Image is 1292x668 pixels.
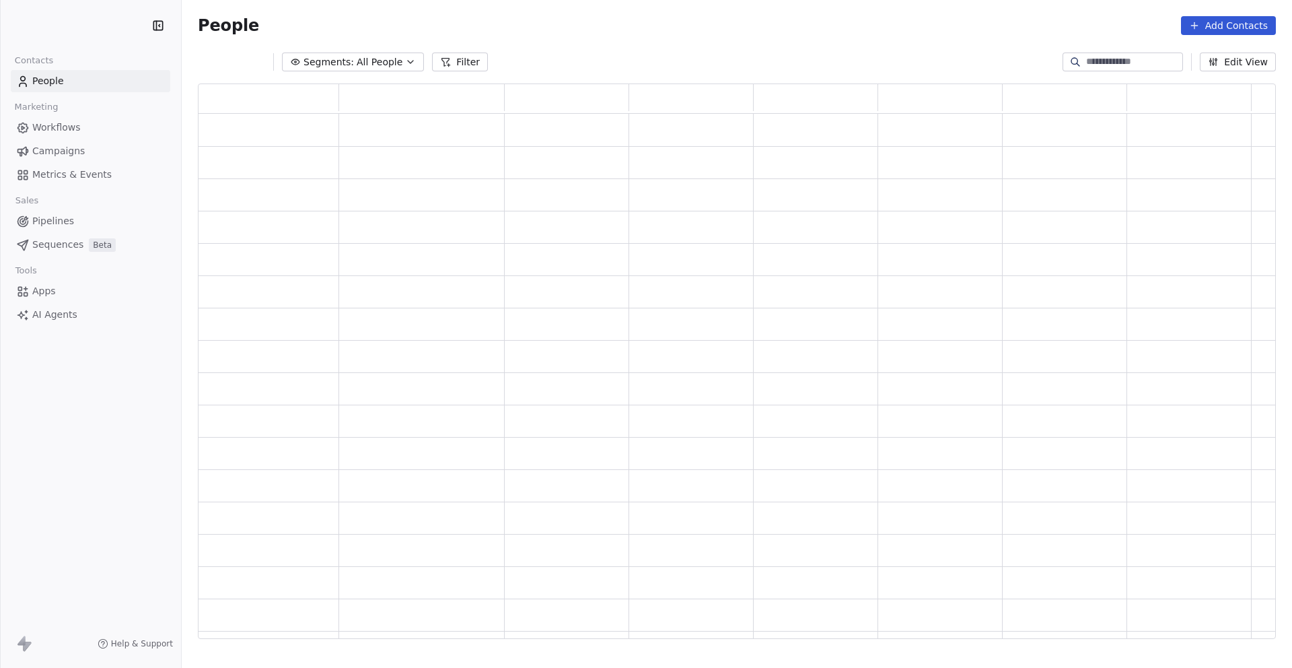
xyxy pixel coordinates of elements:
[198,15,259,36] span: People
[32,284,56,298] span: Apps
[11,304,170,326] a: AI Agents
[11,234,170,256] a: SequencesBeta
[357,55,402,69] span: All People
[9,51,59,71] span: Contacts
[32,214,74,228] span: Pipelines
[32,144,85,158] span: Campaigns
[11,140,170,162] a: Campaigns
[9,191,44,211] span: Sales
[1200,53,1276,71] button: Edit View
[303,55,354,69] span: Segments:
[432,53,488,71] button: Filter
[32,238,83,252] span: Sequences
[98,638,173,649] a: Help & Support
[1181,16,1276,35] button: Add Contacts
[32,121,81,135] span: Workflows
[32,168,112,182] span: Metrics & Events
[32,74,64,88] span: People
[11,280,170,302] a: Apps
[32,308,77,322] span: AI Agents
[111,638,173,649] span: Help & Support
[9,97,64,117] span: Marketing
[11,164,170,186] a: Metrics & Events
[9,261,42,281] span: Tools
[11,116,170,139] a: Workflows
[11,210,170,232] a: Pipelines
[89,238,116,252] span: Beta
[11,70,170,92] a: People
